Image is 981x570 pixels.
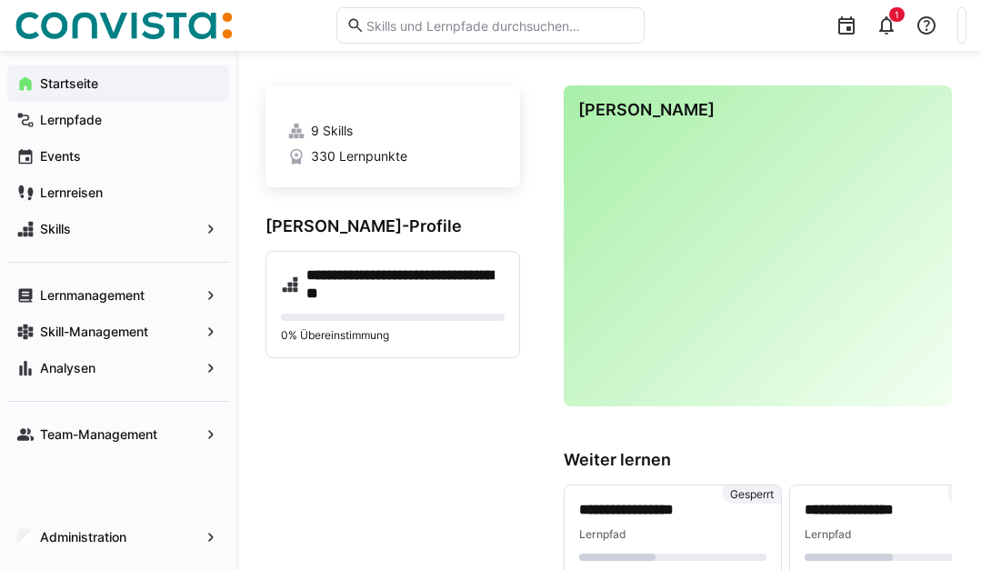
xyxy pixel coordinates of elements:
h3: [PERSON_NAME] [578,100,937,120]
input: Skills und Lernpfade durchsuchen… [365,17,636,34]
span: Lernpfad [579,527,626,541]
a: 9 Skills [287,122,498,140]
span: 9 Skills [311,122,353,140]
span: 1 [895,9,899,20]
span: Lernpfad [805,527,852,541]
p: 0% Übereinstimmung [281,328,505,343]
h3: Weiter lernen [564,450,952,470]
span: 330 Lernpunkte [311,147,407,165]
h3: [PERSON_NAME]-Profile [265,216,520,236]
span: Gesperrt [730,487,774,502]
